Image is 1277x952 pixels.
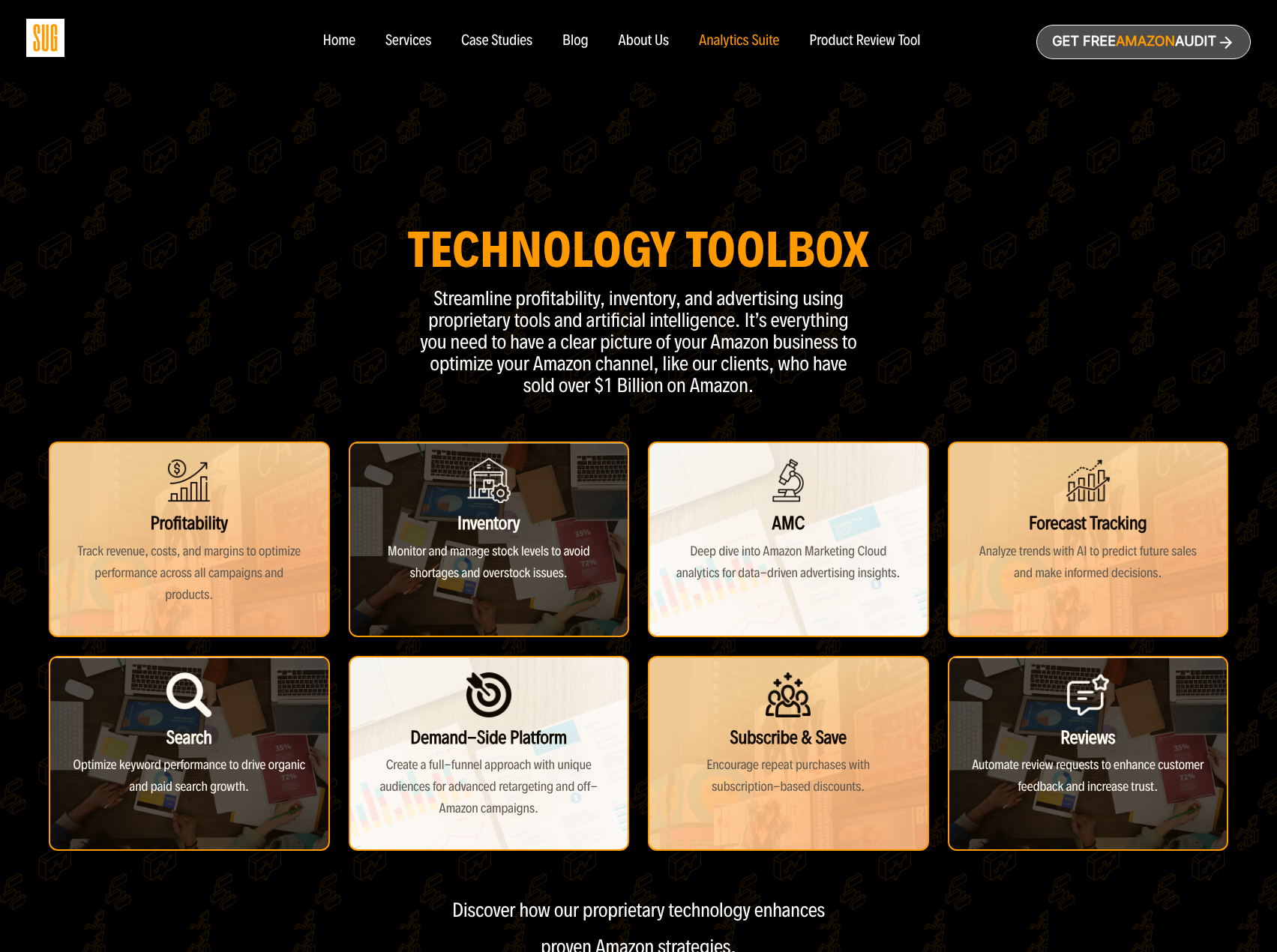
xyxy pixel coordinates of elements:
[1116,34,1175,49] span: Amazon
[408,219,870,280] strong: Technology Toolbox
[322,33,355,49] a: Home
[461,33,532,49] a: Case Studies
[809,33,920,49] a: Product Review Tool
[619,33,670,49] a: About Us
[699,33,779,49] a: Analytics Suite
[26,19,64,57] img: Sug
[562,33,589,49] a: Blog
[414,900,864,921] p: Discover how our proprietary technology enhances
[385,33,431,49] a: Services
[1036,25,1251,59] a: Get freeAmazonAudit
[414,288,864,397] p: Streamline profitability, inventory, and advertising using proprietary tools and artificial intel...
